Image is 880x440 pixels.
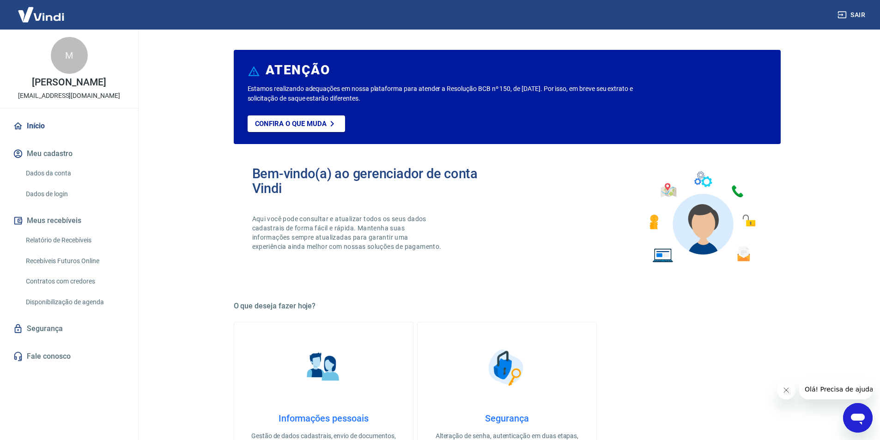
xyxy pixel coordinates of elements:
[266,66,330,75] h6: ATENÇÃO
[51,37,88,74] div: M
[248,84,663,103] p: Estamos realizando adequações em nossa plataforma para atender a Resolução BCB nº 150, de [DATE]....
[11,319,127,339] a: Segurança
[11,0,71,29] img: Vindi
[11,211,127,231] button: Meus recebíveis
[432,413,582,424] h4: Segurança
[18,91,120,101] p: [EMAIL_ADDRESS][DOMAIN_NAME]
[234,301,781,311] h5: O que deseja fazer hoje?
[484,344,530,391] img: Segurança
[255,120,327,128] p: Confira o que muda
[22,272,127,291] a: Contratos com credores
[11,144,127,164] button: Meu cadastro
[843,403,873,433] iframe: Botão para abrir a janela de mensagens
[300,344,346,391] img: Informações pessoais
[252,166,507,196] h2: Bem-vindo(a) ao gerenciador de conta Vindi
[799,379,873,399] iframe: Mensagem da empresa
[11,116,127,136] a: Início
[32,78,106,87] p: [PERSON_NAME]
[836,6,869,24] button: Sair
[22,252,127,271] a: Recebíveis Futuros Online
[6,6,78,14] span: Olá! Precisa de ajuda?
[11,346,127,367] a: Fale conosco
[252,214,443,251] p: Aqui você pode consultar e atualizar todos os seus dados cadastrais de forma fácil e rápida. Mant...
[22,185,127,204] a: Dados de login
[777,381,795,399] iframe: Fechar mensagem
[22,164,127,183] a: Dados da conta
[22,231,127,250] a: Relatório de Recebíveis
[641,166,762,268] img: Imagem de um avatar masculino com diversos icones exemplificando as funcionalidades do gerenciado...
[248,115,345,132] a: Confira o que muda
[22,293,127,312] a: Disponibilização de agenda
[249,413,398,424] h4: Informações pessoais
